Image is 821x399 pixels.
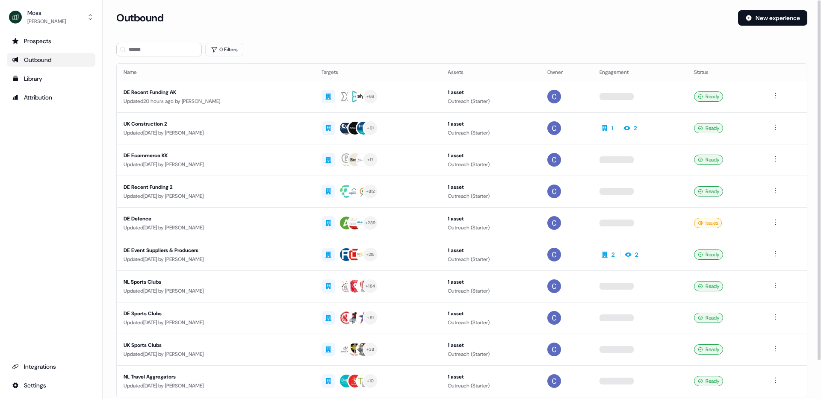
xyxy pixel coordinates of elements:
div: NL Travel Aggregators [124,373,308,381]
div: Ready [694,155,723,165]
a: Go to outbound experience [7,53,95,67]
div: 1 asset [448,246,534,255]
div: 1 asset [448,120,534,128]
div: + 289 [365,219,375,227]
div: Updated [DATE] by [PERSON_NAME] [124,255,308,264]
div: Outreach (Starter) [448,318,534,327]
div: + 81 [367,314,374,322]
div: DE Recent Funding 2 [124,183,308,191]
div: Integrations [12,362,90,371]
div: 1 asset [448,88,534,97]
button: New experience [738,10,807,26]
img: Catherine [547,153,561,167]
div: Ready [694,123,723,133]
th: Assets [441,64,540,81]
div: Updated [DATE] by [PERSON_NAME] [124,160,308,169]
div: UK Construction 2 [124,120,308,128]
div: Attribution [12,93,90,102]
div: Ready [694,91,723,102]
div: + 17 [367,156,374,164]
div: Issues [694,218,722,228]
div: Updated [DATE] by [PERSON_NAME] [124,287,308,295]
a: Go to attribution [7,91,95,104]
div: + 184 [366,282,375,290]
img: Catherine [547,311,561,325]
div: 1 asset [448,341,534,349]
div: 2 [634,124,637,132]
th: Engagement [593,64,687,81]
button: 0 Filters [205,43,243,56]
div: Outreach (Starter) [448,97,534,106]
div: + 91 [367,124,374,132]
img: Catherine [547,90,561,103]
div: Updated [DATE] by [PERSON_NAME] [124,129,308,137]
th: Targets [315,64,440,81]
div: Outreach (Starter) [448,287,534,295]
div: Outreach (Starter) [448,160,534,169]
img: Catherine [547,374,561,388]
div: Outreach (Starter) [448,350,534,358]
div: Library [12,74,90,83]
img: Catherine [547,248,561,261]
h3: Outbound [116,12,163,24]
img: Catherine [547,343,561,356]
img: Catherine [547,121,561,135]
div: Ready [694,376,723,386]
div: Moss [27,9,66,17]
div: 1 asset [448,278,534,286]
div: Updated [DATE] by [PERSON_NAME] [124,381,308,390]
div: Outbound [12,56,90,64]
div: Outreach (Starter) [448,129,534,137]
div: 1 asset [448,183,534,191]
div: + 66 [366,93,375,100]
a: Go to prospects [7,34,95,48]
th: Name [117,64,315,81]
div: Updated [DATE] by [PERSON_NAME] [124,350,308,358]
a: Go to integrations [7,360,95,373]
div: 1 asset [448,151,534,160]
button: Moss[PERSON_NAME] [7,7,95,27]
div: DE Defence [124,214,308,223]
th: Owner [540,64,593,81]
div: 1 [611,124,614,132]
div: Ready [694,344,723,355]
div: DE Recent Funding AK [124,88,308,97]
img: Catherine [547,279,561,293]
div: DE Sports Clubs [124,309,308,318]
img: Catherine [547,185,561,198]
div: DE Ecommerce KK [124,151,308,160]
div: [PERSON_NAME] [27,17,66,26]
div: 1 asset [448,214,534,223]
div: Outreach (Starter) [448,381,534,390]
a: Go to integrations [7,378,95,392]
div: Outreach (Starter) [448,223,534,232]
div: + 812 [366,188,375,195]
div: + 10 [367,377,374,385]
div: 2 [635,250,638,259]
div: 2 [611,250,615,259]
div: Updated 20 hours ago by [PERSON_NAME] [124,97,308,106]
div: NL Sports Clubs [124,278,308,286]
div: Updated [DATE] by [PERSON_NAME] [124,192,308,200]
div: + 215 [366,251,375,258]
div: Ready [694,313,723,323]
a: Go to templates [7,72,95,85]
div: Ready [694,186,723,197]
div: Updated [DATE] by [PERSON_NAME] [124,318,308,327]
div: Outreach (Starter) [448,255,534,264]
div: Settings [12,381,90,390]
div: 1 asset [448,309,534,318]
div: + 38 [366,346,375,353]
div: 1 asset [448,373,534,381]
div: Ready [694,249,723,260]
div: Prospects [12,37,90,45]
img: Catherine [547,216,561,230]
div: Updated [DATE] by [PERSON_NAME] [124,223,308,232]
th: Status [687,64,764,81]
div: Ready [694,281,723,291]
div: UK Sports Clubs [124,341,308,349]
div: DE Event Suppliers & Producers [124,246,308,255]
div: Outreach (Starter) [448,192,534,200]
